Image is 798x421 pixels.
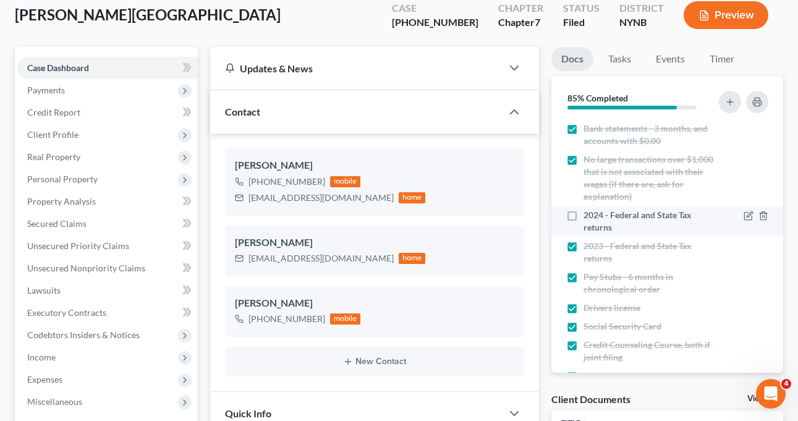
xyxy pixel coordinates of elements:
[498,1,543,15] div: Chapter
[584,122,715,147] span: Bank statements - 3 months, and accounts with $0.00
[535,16,540,28] span: 7
[584,370,673,382] span: Titles to motor vehicles
[225,106,260,117] span: Contact
[399,253,426,264] div: home
[498,15,543,30] div: Chapter
[27,285,61,296] span: Lawsuits
[248,192,394,204] div: [EMAIL_ADDRESS][DOMAIN_NAME]
[17,235,198,257] a: Unsecured Priority Claims
[27,396,82,407] span: Miscellaneous
[584,339,715,364] span: Credit Counseling Course, both if joint filing
[235,296,515,311] div: [PERSON_NAME]
[551,393,630,406] div: Client Documents
[17,302,198,324] a: Executory Contracts
[235,158,515,173] div: [PERSON_NAME]
[584,271,715,296] span: Pay Stubs - 6 months in chronological order
[27,85,65,95] span: Payments
[700,47,744,71] a: Timer
[584,302,640,314] span: Drivers license
[225,62,488,75] div: Updates & News
[399,192,426,203] div: home
[27,62,89,73] span: Case Dashboard
[17,213,198,235] a: Secured Claims
[584,320,661,333] span: Social Security Card
[551,47,593,71] a: Docs
[27,352,56,362] span: Income
[781,379,791,389] span: 4
[756,379,786,409] iframe: Intercom live chat
[27,307,106,318] span: Executory Contracts
[248,313,325,325] div: [PHONE_NUMBER]
[27,107,80,117] span: Credit Report
[15,6,281,23] span: [PERSON_NAME][GEOGRAPHIC_DATA]
[27,218,87,229] span: Secured Claims
[225,407,271,419] span: Quick Info
[584,209,715,234] span: 2024 - Federal and State Tax returns
[330,176,361,187] div: mobile
[584,240,715,265] span: 2023 - Federal and State Tax returns
[27,240,129,251] span: Unsecured Priority Claims
[619,15,664,30] div: NYNB
[598,47,641,71] a: Tasks
[27,129,79,140] span: Client Profile
[584,153,715,203] span: No large transactions over $1,000 that is not associated with their wages (if there are, ask for ...
[330,313,361,325] div: mobile
[27,374,62,385] span: Expenses
[17,257,198,279] a: Unsecured Nonpriority Claims
[646,47,695,71] a: Events
[17,279,198,302] a: Lawsuits
[27,263,145,273] span: Unsecured Nonpriority Claims
[563,15,600,30] div: Filed
[392,1,478,15] div: Case
[684,1,768,29] button: Preview
[235,236,515,250] div: [PERSON_NAME]
[235,357,515,367] button: New Contact
[27,330,140,340] span: Codebtors Insiders & Notices
[27,196,96,206] span: Property Analysis
[392,15,478,30] div: [PHONE_NUMBER]
[567,93,628,103] strong: 85% Completed
[17,101,198,124] a: Credit Report
[747,394,778,403] a: View All
[27,151,80,162] span: Real Property
[619,1,664,15] div: District
[27,174,98,184] span: Personal Property
[17,190,198,213] a: Property Analysis
[248,252,394,265] div: [EMAIL_ADDRESS][DOMAIN_NAME]
[563,1,600,15] div: Status
[248,176,325,188] div: [PHONE_NUMBER]
[17,57,198,79] a: Case Dashboard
